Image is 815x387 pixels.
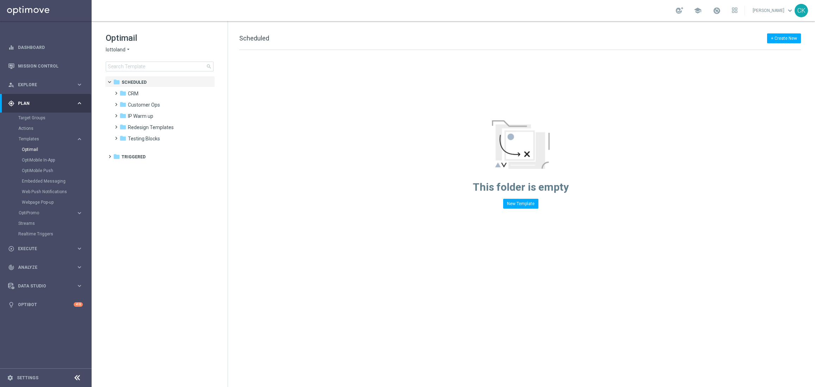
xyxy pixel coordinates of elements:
[7,375,13,381] i: settings
[694,7,702,14] span: school
[8,44,14,51] i: equalizer
[8,82,83,88] button: person_search Explore keyboard_arrow_right
[19,137,76,141] div: Templates
[8,302,14,308] i: lightbulb
[106,62,214,71] input: Search Template
[206,64,212,69] span: search
[22,157,73,163] a: OptiMobile In-App
[18,115,73,121] a: Target Groups
[18,231,73,237] a: Realtime Triggers
[76,283,83,289] i: keyboard_arrow_right
[128,124,174,131] span: Redesign Templates
[19,211,69,215] span: OptiPromo
[492,120,550,169] img: emptyStateManageTemplates.jpg
[8,246,14,252] i: play_circle_outline
[22,186,91,197] div: Web Push Notifications
[22,147,73,152] a: Optimail
[18,229,91,239] div: Realtime Triggers
[22,189,73,195] a: Web Push Notifications
[473,181,569,193] span: This folder is empty
[22,155,91,165] div: OptiMobile In-App
[18,210,83,216] button: OptiPromo keyboard_arrow_right
[18,123,91,134] div: Actions
[8,63,83,69] button: Mission Control
[752,5,795,16] a: [PERSON_NAME]keyboard_arrow_down
[8,264,76,271] div: Analyze
[128,102,160,108] span: Customer Ops
[18,101,76,106] span: Plan
[128,90,138,97] span: CRM
[122,154,146,160] span: Triggered
[17,376,38,380] a: Settings
[22,144,91,155] div: Optimail
[19,137,69,141] span: Templates
[18,265,76,269] span: Analyze
[18,136,83,142] button: Templates keyboard_arrow_right
[8,295,83,314] div: Optibot
[8,302,83,307] button: lightbulb Optibot +10
[8,246,83,252] div: play_circle_outline Execute keyboard_arrow_right
[8,246,76,252] div: Execute
[119,123,126,131] i: folder
[76,245,83,252] i: keyboard_arrow_right
[8,283,83,289] button: Data Studio keyboard_arrow_right
[106,46,125,53] span: lottoland
[119,135,126,142] i: folder
[106,46,131,53] button: lottoland arrow_drop_down
[8,38,83,57] div: Dashboard
[122,79,147,85] span: Scheduled
[8,100,76,107] div: Plan
[767,33,801,43] button: + Create New
[19,211,76,215] div: OptiPromo
[8,82,14,88] i: person_search
[113,153,120,160] i: folder
[8,264,14,271] i: track_changes
[76,100,83,107] i: keyboard_arrow_right
[18,126,73,131] a: Actions
[22,197,91,208] div: Webpage Pop-up
[18,284,76,288] span: Data Studio
[8,100,14,107] i: gps_fixed
[113,78,120,85] i: folder
[22,168,73,173] a: OptiMobile Push
[8,57,83,75] div: Mission Control
[119,112,126,119] i: folder
[18,218,91,229] div: Streams
[18,221,73,226] a: Streams
[106,32,214,44] h1: Optimail
[795,4,808,17] div: CK
[119,90,126,97] i: folder
[18,57,83,75] a: Mission Control
[8,45,83,50] div: equalizer Dashboard
[8,283,76,289] div: Data Studio
[76,264,83,271] i: keyboard_arrow_right
[8,82,76,88] div: Explore
[8,101,83,106] button: gps_fixed Plan keyboard_arrow_right
[119,101,126,108] i: folder
[74,302,83,307] div: +10
[18,295,74,314] a: Optibot
[18,83,76,87] span: Explore
[76,136,83,142] i: keyboard_arrow_right
[18,134,91,208] div: Templates
[22,176,91,186] div: Embedded Messaging
[22,199,73,205] a: Webpage Pop-up
[8,265,83,270] button: track_changes Analyze keyboard_arrow_right
[786,7,794,14] span: keyboard_arrow_down
[125,46,131,53] i: arrow_drop_down
[76,81,83,88] i: keyboard_arrow_right
[239,34,269,42] span: Scheduled
[18,208,91,218] div: OptiPromo
[76,210,83,216] i: keyboard_arrow_right
[22,178,73,184] a: Embedded Messaging
[128,135,160,142] span: Testing Blocks
[18,247,76,251] span: Execute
